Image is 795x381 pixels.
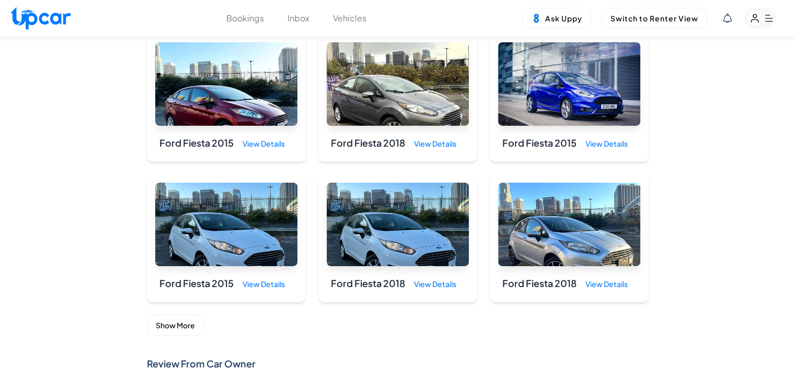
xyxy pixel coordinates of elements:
[406,275,465,294] div: View Details
[155,42,297,126] img: Ford Fiesta 2015
[498,183,640,266] img: Ford Fiesta 2018
[331,136,405,152] div: Ford Fiesta 2018
[159,136,234,152] div: Ford Fiesta 2015
[406,134,465,153] div: View Details
[234,275,293,294] div: View Details
[602,8,707,29] button: Switch to Renter View
[327,42,469,126] img: Ford Fiesta 2018
[287,12,309,25] button: Inbox
[155,183,297,266] img: Ford Fiesta 2015
[10,7,71,29] img: Upcar Logo
[333,12,366,25] button: Vehicles
[577,275,636,294] div: View Details
[226,12,264,25] button: Bookings
[327,183,469,266] img: Ford Fiesta 2018
[234,134,293,153] div: View Details
[502,276,577,292] div: Ford Fiesta 2018
[577,134,636,153] div: View Details
[498,42,640,126] img: Ford Fiesta 2015
[159,276,234,292] div: Ford Fiesta 2015
[522,8,591,29] button: Ask Uppy
[502,136,577,152] div: Ford Fiesta 2015
[147,356,649,371] h2: Review From Car Owner
[331,276,405,292] div: Ford Fiesta 2018
[147,315,204,336] button: Show More
[531,13,541,23] img: Uppy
